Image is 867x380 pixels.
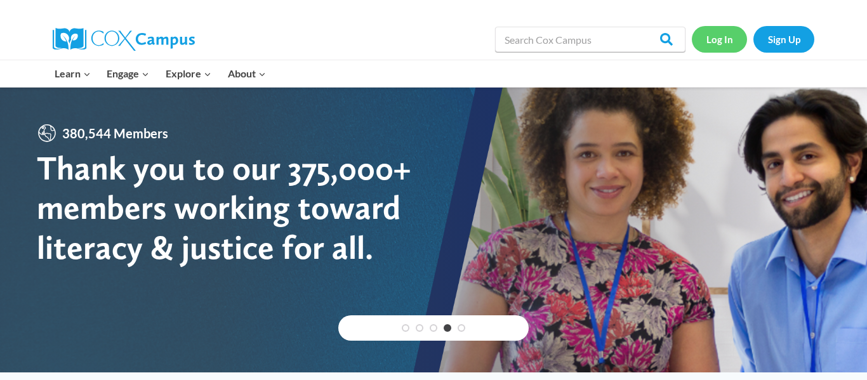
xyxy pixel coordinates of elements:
[37,148,433,267] div: Thank you to our 375,000+ members working toward literacy & justice for all.
[46,60,99,87] button: Child menu of Learn
[692,26,747,52] a: Log In
[692,26,814,52] nav: Secondary Navigation
[57,123,173,143] span: 380,544 Members
[753,26,814,52] a: Sign Up
[157,60,220,87] button: Child menu of Explore
[220,60,274,87] button: Child menu of About
[53,28,195,51] img: Cox Campus
[495,27,685,52] input: Search Cox Campus
[444,324,451,332] a: 4
[416,324,423,332] a: 2
[430,324,437,332] a: 3
[402,324,409,332] a: 1
[46,60,274,87] nav: Primary Navigation
[99,60,158,87] button: Child menu of Engage
[458,324,465,332] a: 5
